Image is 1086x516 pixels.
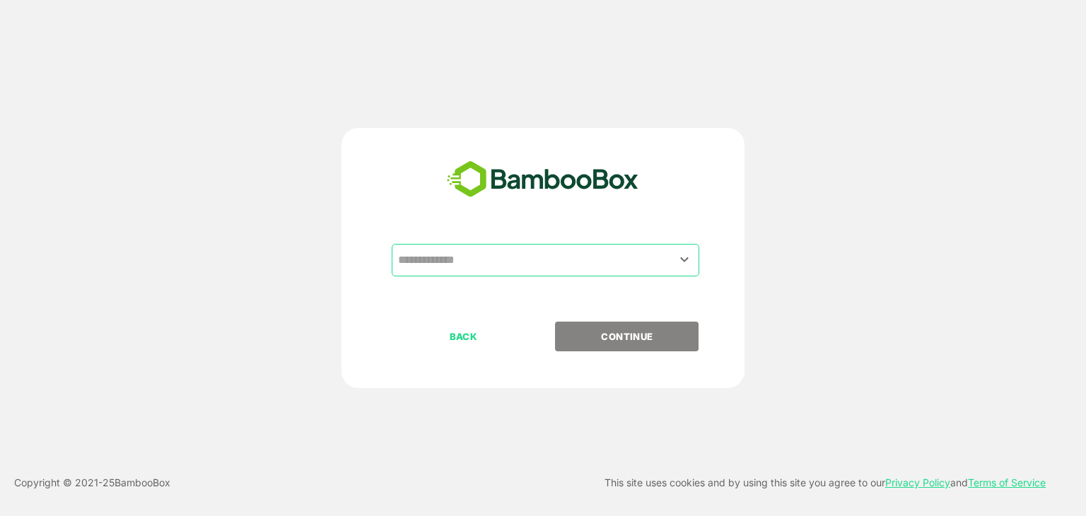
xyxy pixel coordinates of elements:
p: BACK [393,329,535,344]
button: BACK [392,322,535,351]
a: Privacy Policy [885,476,950,488]
p: This site uses cookies and by using this site you agree to our and [605,474,1046,491]
p: Copyright © 2021- 25 BambooBox [14,474,170,491]
a: Terms of Service [968,476,1046,488]
button: CONTINUE [555,322,699,351]
button: Open [675,250,694,269]
p: CONTINUE [556,329,698,344]
img: bamboobox [439,156,646,203]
